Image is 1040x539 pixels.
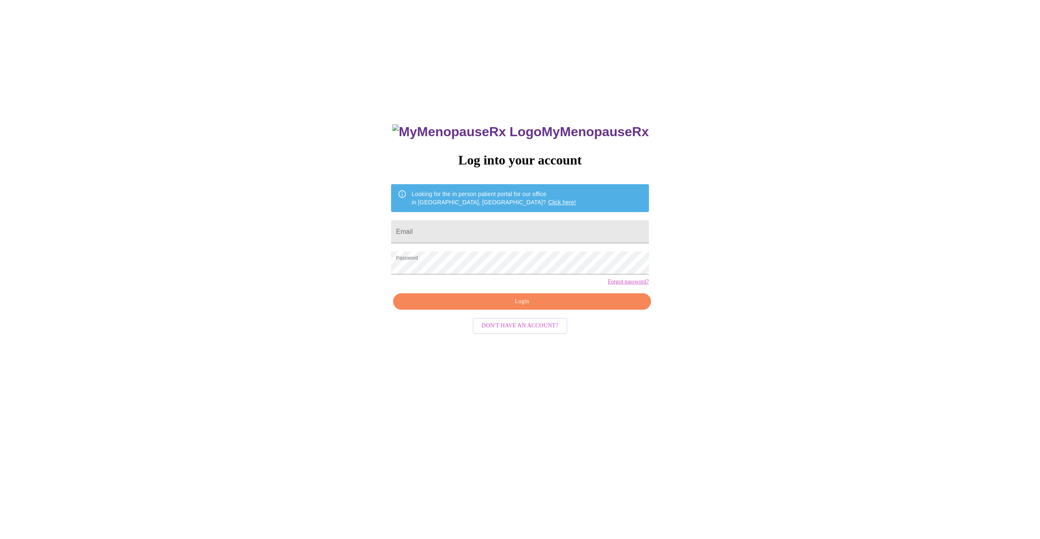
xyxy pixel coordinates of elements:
a: Click here! [548,199,576,206]
img: MyMenopauseRx Logo [392,124,542,139]
span: Login [403,297,641,307]
h3: MyMenopauseRx [392,124,649,139]
a: Forgot password? [608,279,649,285]
div: Looking for the in person patient portal for our office in [GEOGRAPHIC_DATA], [GEOGRAPHIC_DATA]? [412,187,576,210]
button: Login [393,293,651,310]
button: Don't have an account? [473,318,567,334]
span: Don't have an account? [482,321,558,331]
h3: Log into your account [391,153,649,168]
a: Don't have an account? [471,322,569,329]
